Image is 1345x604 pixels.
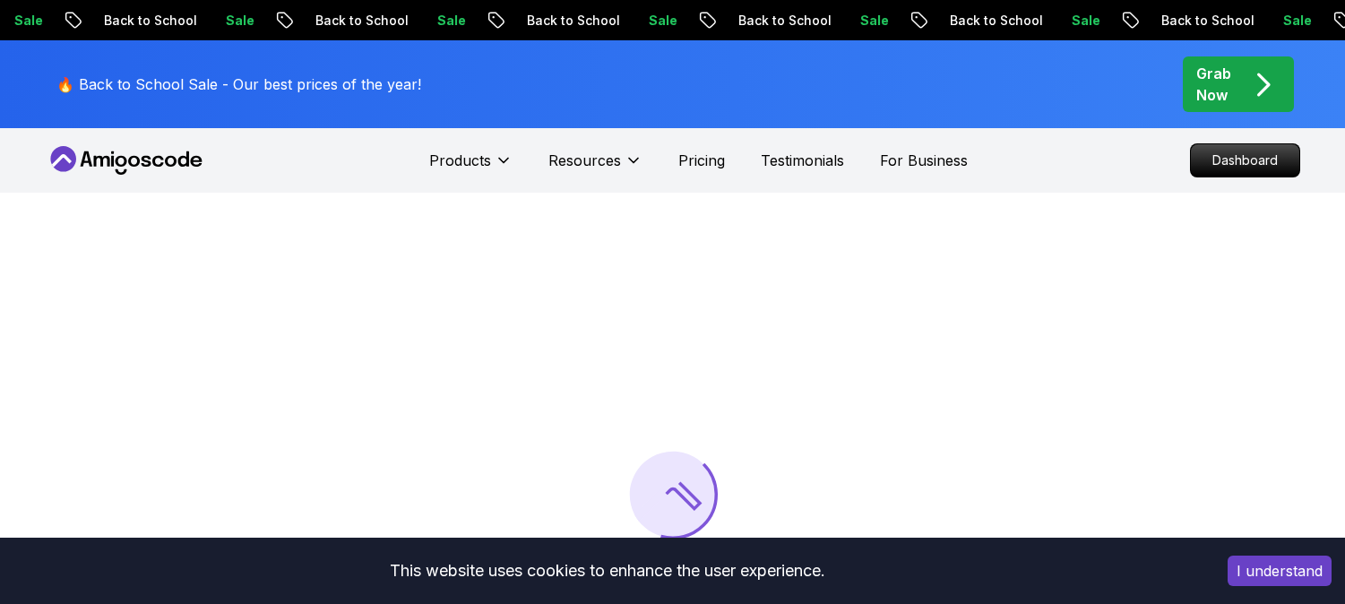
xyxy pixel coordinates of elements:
[761,150,844,171] a: Testimonials
[548,150,642,186] button: Resources
[56,73,421,95] p: 🔥 Back to School Sale - Our best prices of the year!
[390,12,447,30] p: Sale
[902,12,1024,30] p: Back to School
[429,150,513,186] button: Products
[1024,12,1082,30] p: Sale
[691,12,813,30] p: Back to School
[178,12,236,30] p: Sale
[1196,63,1231,106] p: Grab Now
[1236,12,1293,30] p: Sale
[479,12,601,30] p: Back to School
[268,12,390,30] p: Back to School
[548,150,621,171] p: Resources
[678,150,725,171] a: Pricing
[429,150,491,171] p: Products
[13,551,1201,591] div: This website uses cookies to enhance the user experience.
[880,150,968,171] a: For Business
[1114,12,1236,30] p: Back to School
[813,12,870,30] p: Sale
[1190,143,1300,177] a: Dashboard
[1191,144,1299,177] p: Dashboard
[1228,556,1332,586] button: Accept cookies
[56,12,178,30] p: Back to School
[601,12,659,30] p: Sale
